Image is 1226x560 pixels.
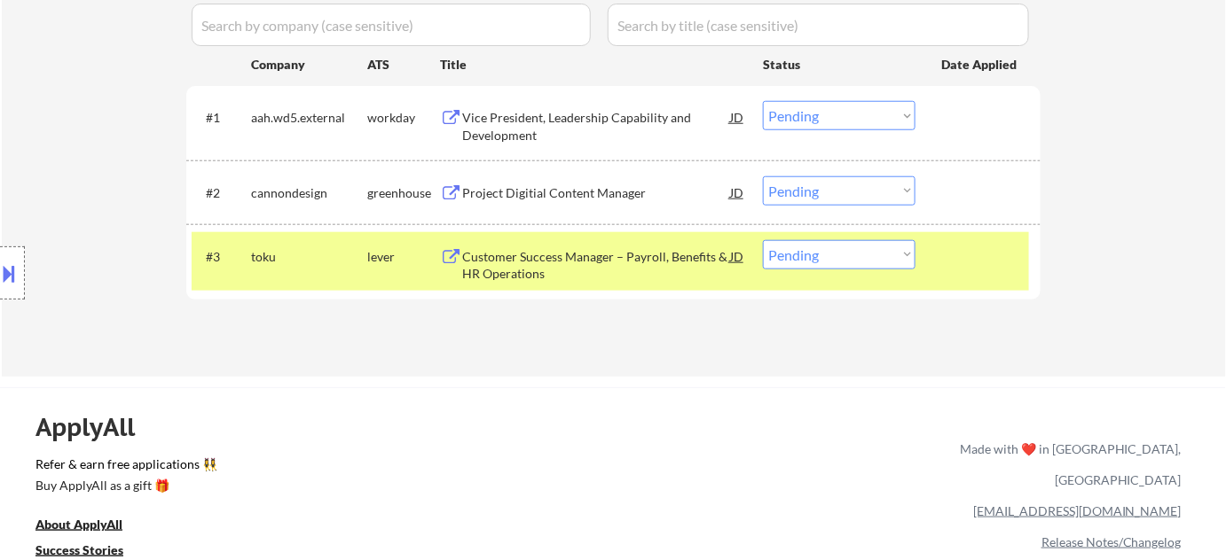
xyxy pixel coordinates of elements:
div: Title [440,56,746,74]
div: ATS [367,56,440,74]
div: workday [367,109,440,127]
a: Buy ApplyAll as a gift 🎁 [35,477,213,499]
a: [EMAIL_ADDRESS][DOMAIN_NAME] [973,503,1182,518]
a: About ApplyAll [35,516,147,538]
div: Status [763,48,916,80]
div: ApplyAll [35,412,155,442]
u: Success Stories [35,542,123,557]
div: Project Digitial Content Manager [462,184,730,202]
div: Buy ApplyAll as a gift 🎁 [35,479,213,492]
div: Customer Success Manager – Payroll, Benefits & HR Operations [462,248,730,283]
div: Vice President, Leadership Capability and Development [462,109,730,144]
div: Company [251,56,367,74]
a: Refer & earn free applications 👯‍♀️ [35,458,589,477]
div: Date Applied [941,56,1019,74]
input: Search by title (case sensitive) [608,4,1029,46]
input: Search by company (case sensitive) [192,4,591,46]
div: greenhouse [367,184,440,202]
a: Release Notes/Changelog [1041,534,1182,549]
div: JD [728,101,746,133]
div: lever [367,248,440,266]
div: Made with ❤️ in [GEOGRAPHIC_DATA], [GEOGRAPHIC_DATA] [953,433,1182,495]
div: JD [728,240,746,272]
div: JD [728,176,746,208]
u: About ApplyAll [35,517,122,532]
